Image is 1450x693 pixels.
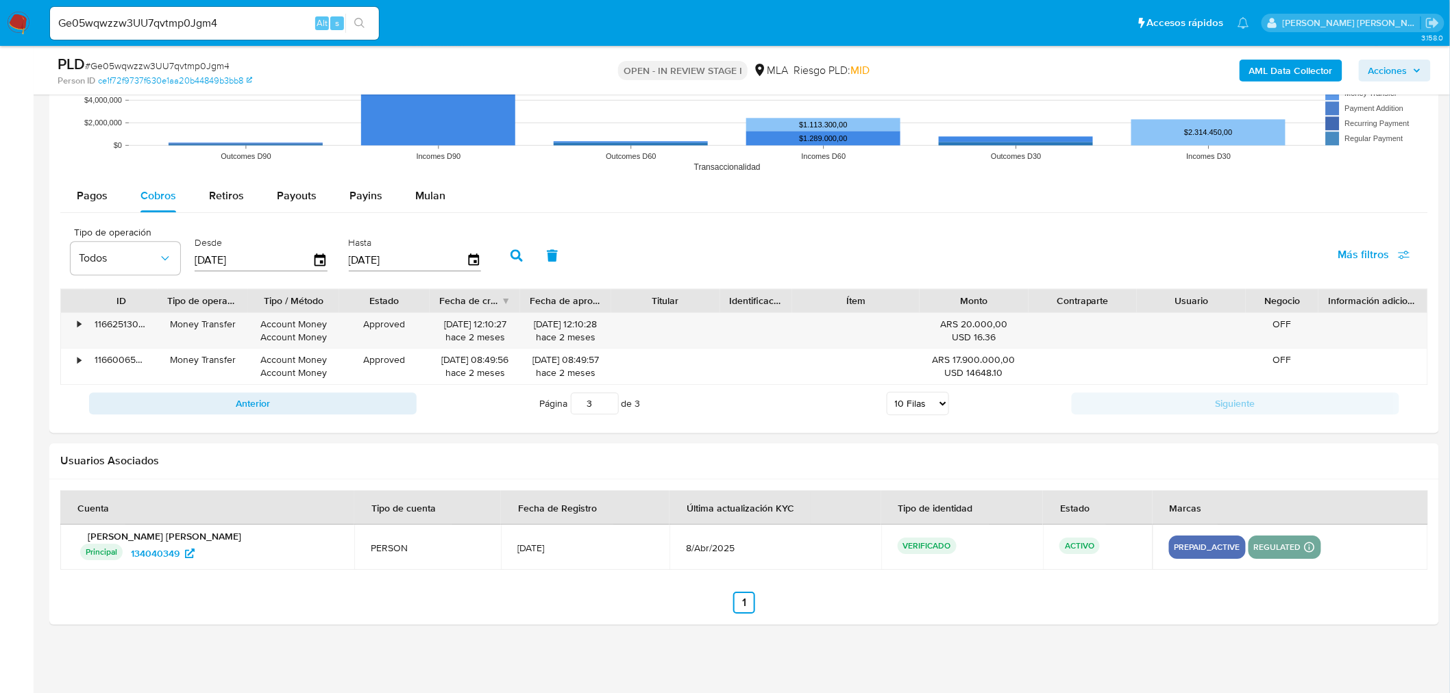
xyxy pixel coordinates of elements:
span: Alt [317,16,328,29]
button: search-icon [345,14,373,33]
span: Accesos rápidos [1147,16,1224,30]
a: Salir [1425,16,1440,30]
span: MID [850,62,870,78]
b: Person ID [58,75,95,87]
span: # Ge05wqwzzw3UU7qvtmp0Jgm4 [85,59,230,73]
button: Acciones [1359,60,1431,81]
b: PLD [58,53,85,75]
input: Buscar usuario o caso... [50,14,379,32]
p: OPEN - IN REVIEW STAGE I [618,61,748,80]
a: ce1f72f9737f630e1aa20b44849b3bb8 [98,75,252,87]
span: Acciones [1368,60,1408,81]
button: AML Data Collector [1240,60,1342,81]
a: Notificaciones [1238,17,1249,29]
b: AML Data Collector [1249,60,1333,81]
p: roberto.munoz@mercadolibre.com [1283,16,1421,29]
h2: Usuarios Asociados [60,454,1428,468]
span: 3.158.0 [1421,32,1443,43]
span: s [335,16,339,29]
div: MLA [753,63,788,78]
span: Riesgo PLD: [794,63,870,78]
